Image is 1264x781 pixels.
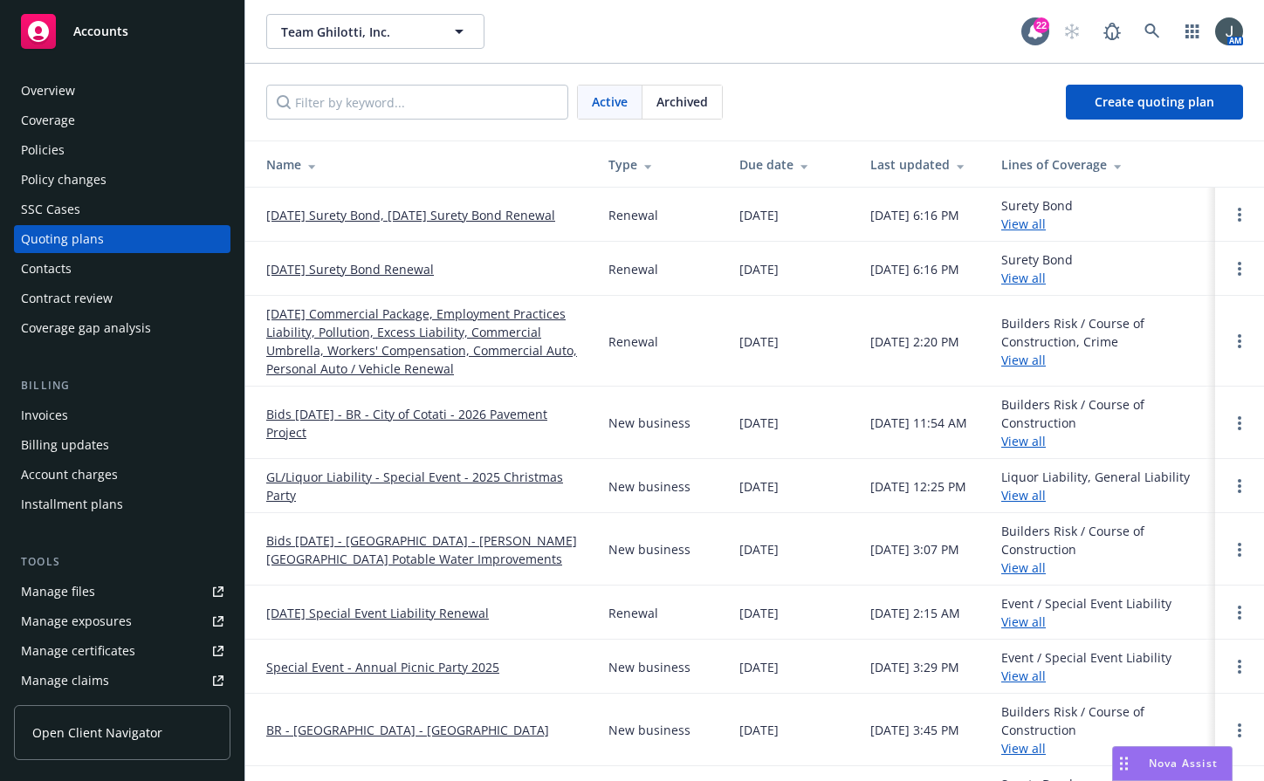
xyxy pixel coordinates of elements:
a: SSC Cases [14,195,230,223]
div: [DATE] [739,206,779,224]
a: Manage claims [14,667,230,695]
a: BR - [GEOGRAPHIC_DATA] - [GEOGRAPHIC_DATA] [266,721,549,739]
a: Open options [1229,602,1250,623]
a: Create quoting plan [1066,85,1243,120]
div: Builders Risk / Course of Construction, Crime [1001,314,1201,369]
a: View all [1001,559,1046,576]
a: [DATE] Commercial Package, Employment Practices Liability, Pollution, Excess Liability, Commercia... [266,305,580,378]
a: Contract review [14,284,230,312]
div: Last updated [870,155,973,174]
div: Manage certificates [21,637,135,665]
a: View all [1001,740,1046,757]
a: View all [1001,487,1046,504]
div: 22 [1034,17,1049,33]
a: Billing updates [14,431,230,459]
div: Surety Bond [1001,250,1073,287]
div: Coverage [21,106,75,134]
div: Event / Special Event Liability [1001,648,1171,685]
a: Installment plans [14,490,230,518]
span: Accounts [73,24,128,38]
div: Type [608,155,711,174]
button: Team Ghilotti, Inc. [266,14,484,49]
div: Builders Risk / Course of Construction [1001,395,1201,450]
div: New business [608,414,690,432]
div: Event / Special Event Liability [1001,594,1171,631]
div: [DATE] 6:16 PM [870,260,959,278]
div: Manage claims [21,667,109,695]
div: Billing [14,377,230,394]
a: Open options [1229,258,1250,279]
a: Open options [1229,720,1250,741]
div: Renewal [608,260,658,278]
div: [DATE] 3:29 PM [870,658,959,676]
div: SSC Cases [21,195,80,223]
span: Team Ghilotti, Inc. [281,23,432,41]
div: Builders Risk / Course of Construction [1001,702,1201,757]
a: View all [1001,216,1046,232]
a: Policies [14,136,230,164]
a: Start snowing [1054,14,1089,49]
div: Drag to move [1113,747,1135,780]
div: [DATE] [739,477,779,496]
a: Search [1135,14,1170,49]
a: Invoices [14,401,230,429]
div: Lines of Coverage [1001,155,1201,174]
div: [DATE] 6:16 PM [870,206,959,224]
a: Special Event - Annual Picnic Party 2025 [266,658,499,676]
div: [DATE] [739,658,779,676]
span: Create quoting plan [1095,93,1214,110]
div: Contacts [21,255,72,283]
a: Open options [1229,539,1250,560]
a: Account charges [14,461,230,489]
div: Renewal [608,332,658,351]
div: [DATE] [739,721,779,739]
a: Policy changes [14,166,230,194]
a: Overview [14,77,230,105]
a: View all [1001,668,1046,684]
div: [DATE] [739,260,779,278]
div: Manage exposures [21,607,132,635]
span: Open Client Navigator [32,723,162,742]
a: Coverage gap analysis [14,314,230,342]
div: [DATE] 3:07 PM [870,540,959,558]
div: Manage files [21,578,95,606]
div: Due date [739,155,842,174]
a: View all [1001,613,1046,630]
input: Filter by keyword... [266,85,568,120]
a: Bids [DATE] - [GEOGRAPHIC_DATA] - [PERSON_NAME][GEOGRAPHIC_DATA] Potable Water Improvements [266,531,580,568]
div: Billing updates [21,431,109,459]
a: Accounts [14,7,230,56]
div: New business [608,540,690,558]
div: New business [608,658,690,676]
a: Open options [1229,331,1250,352]
div: Liquor Liability, General Liability [1001,468,1190,504]
a: View all [1001,433,1046,449]
a: [DATE] Surety Bond, [DATE] Surety Bond Renewal [266,206,555,224]
div: Renewal [608,604,658,622]
div: [DATE] 3:45 PM [870,721,959,739]
span: Nova Assist [1149,756,1218,771]
div: Name [266,155,580,174]
a: Open options [1229,413,1250,434]
div: [DATE] [739,604,779,622]
div: Tools [14,553,230,571]
div: [DATE] 2:20 PM [870,332,959,351]
div: New business [608,721,690,739]
span: Active [592,92,628,111]
a: GL/Liquor Liability - Special Event - 2025 Christmas Party [266,468,580,504]
div: Surety Bond [1001,196,1073,233]
a: Open options [1229,656,1250,677]
a: View all [1001,270,1046,286]
a: Quoting plans [14,225,230,253]
div: New business [608,477,690,496]
span: Archived [656,92,708,111]
div: [DATE] [739,332,779,351]
a: Switch app [1175,14,1210,49]
div: Coverage gap analysis [21,314,151,342]
a: Manage certificates [14,637,230,665]
a: Manage exposures [14,607,230,635]
div: Installment plans [21,490,123,518]
div: Overview [21,77,75,105]
div: [DATE] 2:15 AM [870,604,960,622]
